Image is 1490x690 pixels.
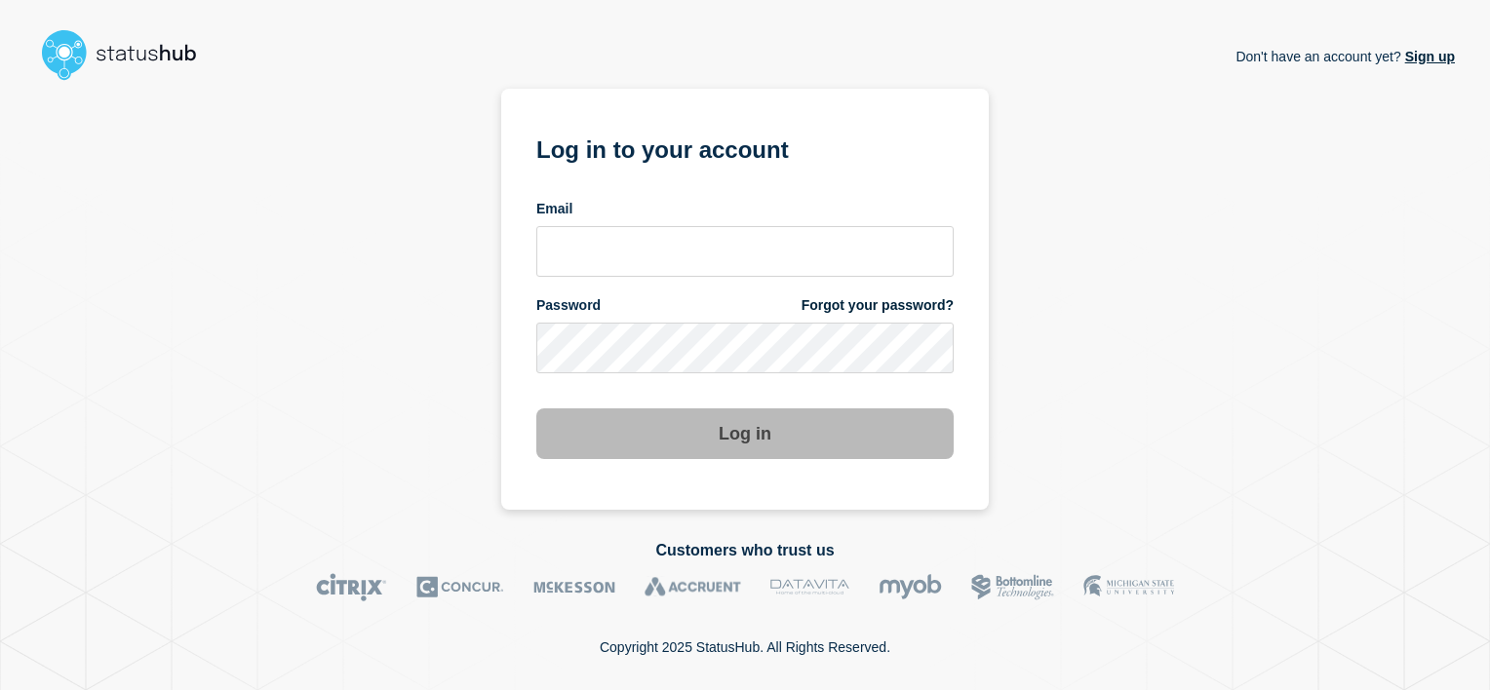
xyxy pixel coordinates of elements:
[536,408,954,459] button: Log in
[1235,33,1455,80] p: Don't have an account yet?
[536,130,954,166] h1: Log in to your account
[802,296,954,315] a: Forgot your password?
[1401,49,1455,64] a: Sign up
[35,23,220,86] img: StatusHub logo
[316,573,387,601] img: Citrix logo
[536,200,572,218] span: Email
[536,296,601,315] span: Password
[536,226,954,277] input: email input
[533,573,615,601] img: McKesson logo
[645,573,741,601] img: Accruent logo
[536,323,954,373] input: password input
[35,542,1455,559] h2: Customers who trust us
[416,573,504,601] img: Concur logo
[879,573,942,601] img: myob logo
[770,573,849,601] img: DataVita logo
[971,573,1054,601] img: Bottomline logo
[600,639,890,655] p: Copyright 2025 StatusHub. All Rights Reserved.
[1083,573,1174,601] img: MSU logo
